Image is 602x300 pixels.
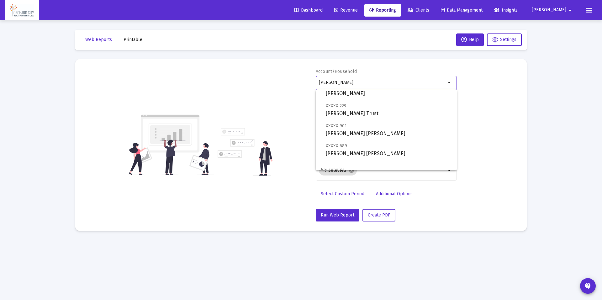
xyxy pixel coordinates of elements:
[349,168,354,173] mat-icon: cancel
[326,102,452,117] span: [PERSON_NAME] Trust
[321,191,364,196] span: Select Custom Period
[441,8,483,13] span: Data Management
[532,8,566,13] span: [PERSON_NAME]
[456,33,484,46] button: Help
[334,8,358,13] span: Revenue
[10,4,34,17] img: Dashboard
[364,4,401,17] a: Reporting
[446,79,453,86] mat-icon: arrow_drop_down
[446,167,453,174] mat-icon: arrow_drop_down
[584,282,592,290] mat-icon: contact_support
[85,37,112,42] span: Web Reports
[128,114,214,176] img: reporting
[321,212,354,218] span: Run Web Report
[326,142,452,157] span: [PERSON_NAME] [PERSON_NAME]
[326,143,347,149] span: XXXXX 689
[119,33,147,46] button: Printable
[329,4,363,17] a: Revenue
[461,37,479,42] span: Help
[124,37,142,42] span: Printable
[566,4,574,17] mat-icon: arrow_drop_down
[494,8,518,13] span: Insights
[487,33,522,46] button: Settings
[294,8,323,13] span: Dashboard
[326,123,347,129] span: XXXXX 901
[489,4,523,17] a: Insights
[524,4,581,16] button: [PERSON_NAME]
[289,4,328,17] a: Dashboard
[218,128,272,176] img: reporting-alt
[80,33,117,46] button: Web Reports
[403,4,434,17] a: Clients
[319,164,446,177] mat-chip-list: Selection
[326,122,452,137] span: [PERSON_NAME] [PERSON_NAME]
[500,37,516,42] span: Settings
[362,209,395,221] button: Create PDF
[316,209,359,221] button: Run Web Report
[368,212,390,218] span: Create PDF
[319,80,446,85] input: Search or select an account or household
[436,4,488,17] a: Data Management
[316,69,357,74] label: Account/Household
[408,8,429,13] span: Clients
[369,8,396,13] span: Reporting
[319,165,357,175] mat-chip: 17 Selected
[326,103,346,109] span: XXXXX 229
[316,162,457,177] span: Households
[376,191,413,196] span: Additional Options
